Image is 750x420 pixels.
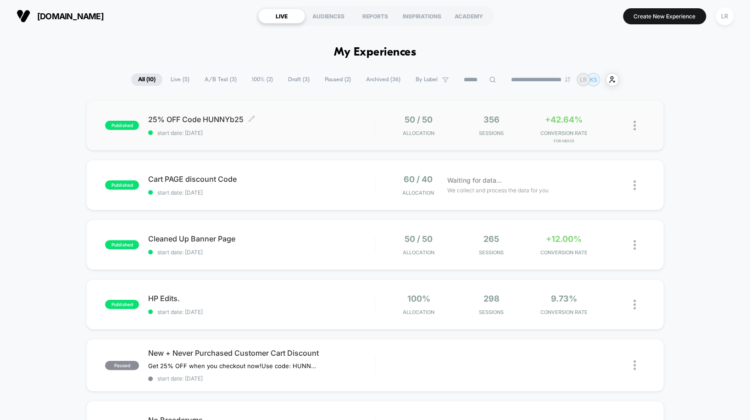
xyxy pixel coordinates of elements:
span: published [105,121,139,130]
span: published [105,240,139,249]
span: 298 [483,294,499,303]
span: Live ( 5 ) [164,73,196,86]
span: CONVERSION RATE [530,130,598,136]
span: for HBX25 [530,139,598,143]
span: CONVERSION RATE [530,309,598,315]
span: Draft ( 3 ) [281,73,317,86]
button: [DOMAIN_NAME] [14,9,106,23]
span: Waiting for data... [447,175,501,185]
span: 50 / 50 [405,234,433,244]
span: Allocation [403,249,434,256]
span: [DOMAIN_NAME] [37,11,104,21]
span: 100% [407,294,430,303]
span: Sessions [457,309,525,315]
span: Allocation [402,190,434,196]
span: 356 [483,115,499,124]
span: start date: [DATE] [148,129,375,136]
span: 9.73% [551,294,577,303]
button: Create New Experience [623,8,706,24]
img: Visually logo [17,9,30,23]
span: New + Never Purchased Customer Cart Discount [148,348,375,358]
h1: My Experiences [334,46,416,59]
span: start date: [DATE] [148,308,375,315]
div: REPORTS [352,9,399,23]
span: Allocation [403,309,434,315]
span: start date: [DATE] [148,249,375,256]
span: start date: [DATE] [148,189,375,196]
div: ACADEMY [445,9,492,23]
span: +42.64% [545,115,583,124]
img: close [633,360,636,370]
img: close [633,180,636,190]
div: LIVE [258,9,305,23]
span: A/B Test ( 3 ) [198,73,244,86]
span: CONVERSION RATE [530,249,598,256]
span: HP Edits. [148,294,375,303]
span: paused [105,361,139,370]
span: Archived ( 36 ) [359,73,407,86]
span: 25% OFF Code HUNNYb25 [148,115,375,124]
img: close [633,300,636,309]
span: Cleaned Up Banner Page [148,234,375,243]
span: 100% ( 2 ) [245,73,280,86]
span: Sessions [457,130,525,136]
span: 60 / 40 [404,174,433,184]
span: All ( 10 ) [131,73,162,86]
span: Get 25% OFF when you checkout now!Use code: HUNNYB25 [148,362,318,370]
img: close [633,121,636,130]
span: Allocation [403,130,434,136]
span: 50 / 50 [405,115,433,124]
span: published [105,300,139,309]
span: Cart PAGE discount Code [148,174,375,184]
span: Paused ( 2 ) [318,73,358,86]
p: KS [590,76,597,83]
span: published [105,180,139,190]
span: By Label [416,76,438,83]
span: +12.00% [546,234,582,244]
span: Sessions [457,249,525,256]
img: end [565,77,570,82]
span: We collect and process the data for you [447,186,548,195]
button: LR [713,7,736,26]
div: LR [716,7,733,25]
img: close [633,240,636,250]
div: AUDIENCES [305,9,352,23]
span: 265 [483,234,499,244]
div: INSPIRATIONS [399,9,445,23]
p: LR [580,76,587,83]
span: start date: [DATE] [148,375,375,382]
